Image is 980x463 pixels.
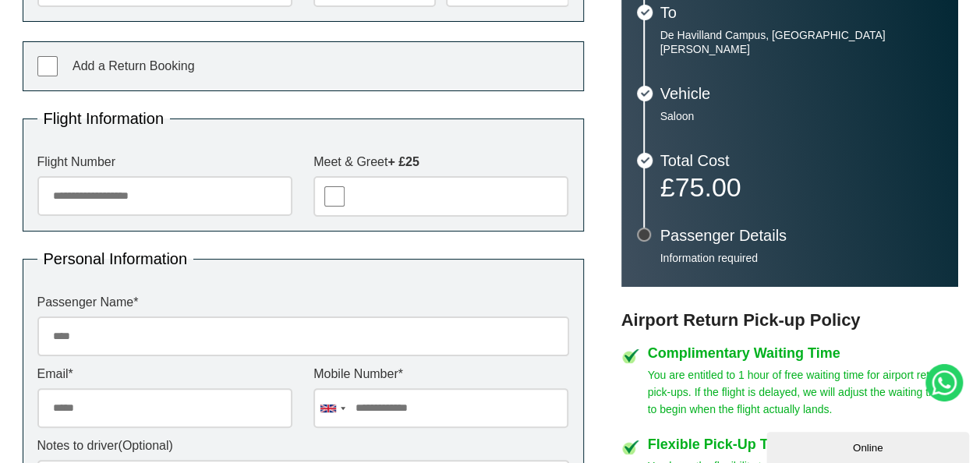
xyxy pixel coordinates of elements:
label: Notes to driver [37,440,569,452]
p: £ [660,176,943,198]
legend: Personal Information [37,251,194,267]
span: (Optional) [119,439,173,452]
label: Flight Number [37,156,292,168]
h3: Airport Return Pick-up Policy [621,310,958,330]
p: Saloon [660,109,943,123]
label: Passenger Name [37,296,569,309]
strong: + £25 [387,155,419,168]
h3: Total Cost [660,153,943,168]
span: Add a Return Booking [73,59,195,72]
p: You are entitled to 1 hour of free waiting time for airport return pick-ups. If the flight is del... [648,366,958,418]
h3: Passenger Details [660,228,943,243]
span: 75.00 [674,172,741,202]
h3: Vehicle [660,86,943,101]
input: Add a Return Booking [37,56,58,76]
iframe: chat widget [766,429,972,463]
div: United Kingdom: +44 [314,389,350,427]
h4: Flexible Pick-Up Time [648,437,958,451]
label: Mobile Number [313,368,568,380]
p: De Havilland Campus, [GEOGRAPHIC_DATA][PERSON_NAME] [660,28,943,56]
legend: Flight Information [37,111,171,126]
h3: To [660,5,943,20]
label: Email [37,368,292,380]
p: Information required [660,251,943,265]
label: Meet & Greet [313,156,568,168]
h4: Complimentary Waiting Time [648,346,958,360]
